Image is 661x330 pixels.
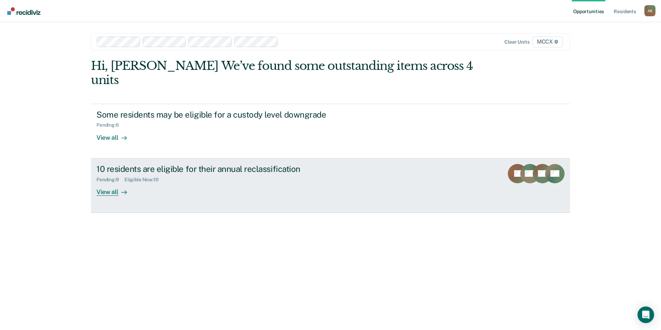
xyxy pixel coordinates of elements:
div: A B [644,5,655,16]
div: Some residents may be eligible for a custody level downgrade [96,110,339,120]
div: View all [96,182,135,196]
span: MCCX [532,36,563,47]
a: Some residents may be eligible for a custody level downgradePending:6View all [91,104,570,158]
div: Pending : 6 [96,122,124,128]
a: 10 residents are eligible for their annual reclassificationPending:9Eligible Now:10View all [91,158,570,213]
div: Open Intercom Messenger [637,306,654,323]
div: Hi, [PERSON_NAME] We’ve found some outstanding items across 4 units [91,59,474,87]
img: Recidiviz [7,7,40,15]
div: Eligible Now : 10 [124,177,164,183]
div: View all [96,128,135,141]
button: Profile dropdown button [644,5,655,16]
div: Clear units [504,39,530,45]
div: 10 residents are eligible for their annual reclassification [96,164,339,174]
div: Pending : 9 [96,177,124,183]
